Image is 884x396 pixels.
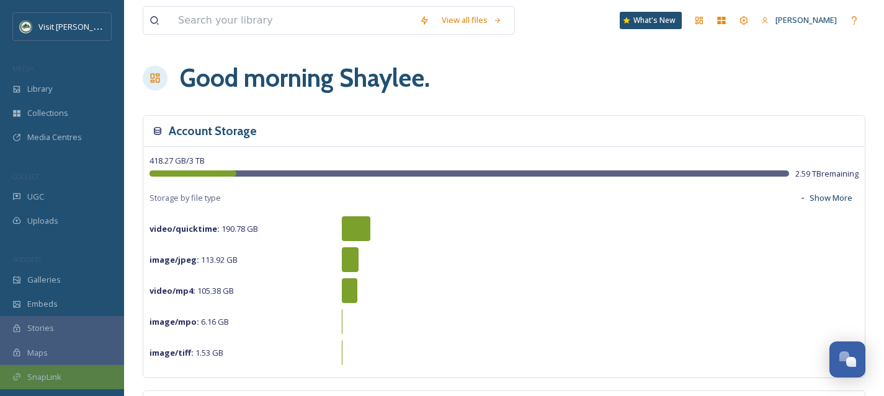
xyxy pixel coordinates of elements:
[27,107,68,119] span: Collections
[150,254,199,265] strong: image/jpeg :
[620,12,682,29] a: What's New
[172,7,413,34] input: Search your library
[150,285,234,296] span: 105.38 GB
[150,285,195,296] strong: video/mp4 :
[793,186,859,210] button: Show More
[775,14,837,25] span: [PERSON_NAME]
[180,59,430,97] h1: Good morning Shaylee .
[27,83,52,95] span: Library
[27,371,61,383] span: SnapLink
[150,223,258,234] span: 190.78 GB
[27,215,58,227] span: Uploads
[150,316,199,327] strong: image/mpo :
[27,322,54,334] span: Stories
[150,254,238,265] span: 113.92 GB
[150,347,194,358] strong: image/tiff :
[150,155,205,166] span: 418.27 GB / 3 TB
[20,20,32,33] img: Unknown.png
[755,8,843,32] a: [PERSON_NAME]
[169,122,257,140] h3: Account Storage
[27,191,44,203] span: UGC
[150,347,223,358] span: 1.53 GB
[829,341,865,377] button: Open Chat
[27,274,61,286] span: Galleries
[435,8,508,32] a: View all files
[150,223,220,234] strong: video/quicktime :
[27,347,48,359] span: Maps
[12,255,41,264] span: WIDGETS
[12,172,39,181] span: COLLECT
[27,131,82,143] span: Media Centres
[795,168,859,180] span: 2.59 TB remaining
[38,20,117,32] span: Visit [PERSON_NAME]
[150,192,221,204] span: Storage by file type
[150,316,229,327] span: 6.16 GB
[27,298,58,310] span: Embeds
[12,64,34,73] span: MEDIA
